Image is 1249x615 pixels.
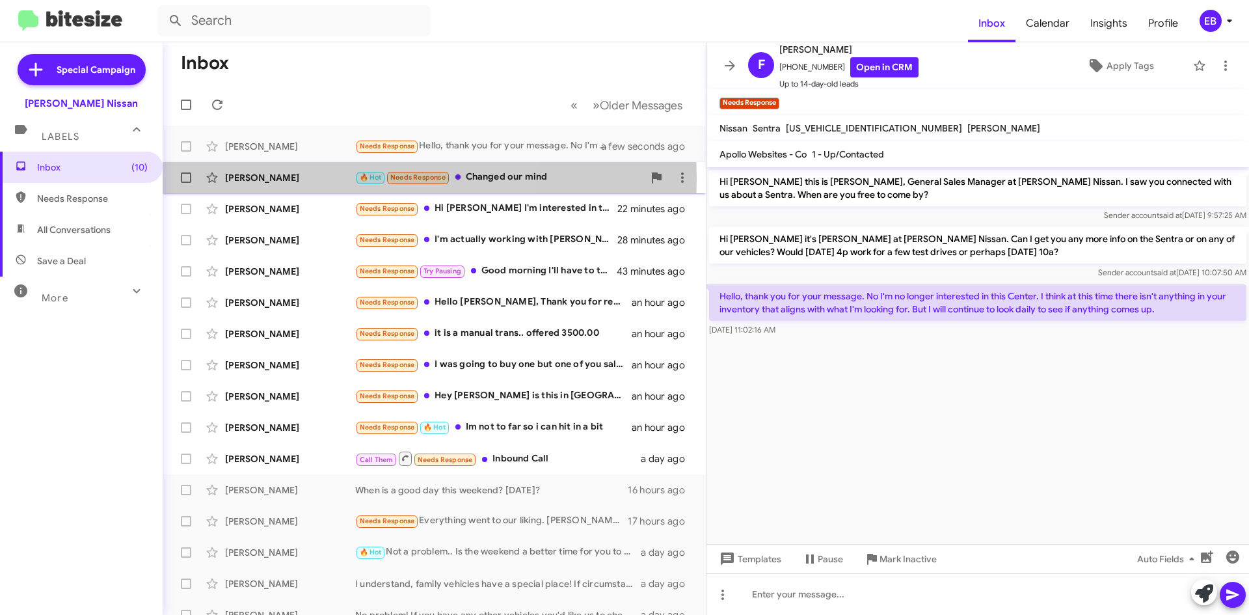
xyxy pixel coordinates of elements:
span: Needs Response [360,361,415,369]
div: 17 hours ago [628,515,695,528]
a: Profile [1138,5,1189,42]
div: 43 minutes ago [617,265,695,278]
span: Labels [42,131,79,143]
span: [PHONE_NUMBER] [779,57,919,77]
button: Mark Inactive [853,547,947,571]
h1: Inbox [181,53,229,74]
span: 🔥 Hot [423,423,446,431]
p: Hello, thank you for your message. No I'm no longer interested in this Center. I think at this ti... [709,284,1246,321]
div: [PERSON_NAME] [225,452,355,465]
div: [PERSON_NAME] [225,171,355,184]
div: 28 minutes ago [617,234,695,247]
div: [PERSON_NAME] [225,577,355,590]
span: Needs Response [360,517,415,525]
span: [PERSON_NAME] [967,122,1040,134]
div: [PERSON_NAME] [225,390,355,403]
button: Pause [792,547,853,571]
span: Call Them [360,456,394,464]
div: [PERSON_NAME] [225,546,355,559]
span: Needs Response [360,298,415,307]
div: I was going to buy one but one of you salesman never got back whit me the 2024 Nissan Armada plat... [355,357,632,372]
div: [PERSON_NAME] [225,234,355,247]
div: I understand, family vehicles have a special place! If circumstances change or you ever consider ... [355,577,641,590]
p: Hi [PERSON_NAME] this is [PERSON_NAME], General Sales Manager at [PERSON_NAME] Nissan. I saw you ... [709,170,1246,206]
div: I'm actually working with [PERSON_NAME] [355,232,617,247]
span: Apply Tags [1107,54,1154,77]
div: an hour ago [632,390,695,403]
div: a day ago [641,546,695,559]
div: Hello, thank you for your message. No I'm no longer interested in this Center. I think at this ti... [355,139,617,154]
a: Open in CRM [850,57,919,77]
div: [PERSON_NAME] [225,515,355,528]
span: Sender account [DATE] 10:07:50 AM [1098,267,1246,277]
span: F [758,55,765,75]
span: « [571,97,578,113]
span: Apollo Websites - Co [719,148,807,160]
span: More [42,292,68,304]
span: Needs Response [360,392,415,400]
div: [PERSON_NAME] [225,265,355,278]
span: 1 - Up/Contacted [812,148,884,160]
div: When is a good day this weekend? [DATE]? [355,484,628,497]
div: Good morning I'll have to touch bases with you next week sometime. [355,264,617,279]
span: Older Messages [600,98,682,113]
div: 22 minutes ago [617,202,695,215]
a: Special Campaign [18,54,146,85]
small: Needs Response [719,98,779,109]
div: an hour ago [632,421,695,434]
div: [PERSON_NAME] Nissan [25,97,138,110]
span: Pause [818,547,843,571]
div: an hour ago [632,359,695,372]
div: [PERSON_NAME] [225,327,355,340]
span: (10) [131,161,148,174]
div: [PERSON_NAME] [225,484,355,497]
div: a day ago [641,452,695,465]
span: said at [1159,210,1182,220]
span: » [593,97,600,113]
span: Mark Inactive [880,547,937,571]
div: [PERSON_NAME] [225,140,355,153]
a: Calendar [1015,5,1080,42]
span: Needs Response [37,192,148,205]
span: Sentra [753,122,781,134]
button: Auto Fields [1127,547,1210,571]
span: said at [1153,267,1176,277]
span: 🔥 Hot [360,548,382,556]
span: Needs Response [360,236,415,244]
div: Hi [PERSON_NAME] I'm interested in the Armada. I've spoken with a couple other dealerships and th... [355,201,617,216]
div: [PERSON_NAME] [225,359,355,372]
span: [US_VEHICLE_IDENTIFICATION_NUMBER] [786,122,962,134]
span: Inbox [37,161,148,174]
div: [PERSON_NAME] [225,296,355,309]
div: an hour ago [632,327,695,340]
button: Previous [563,92,585,118]
span: Needs Response [390,173,446,182]
button: Templates [706,547,792,571]
button: Apply Tags [1053,54,1187,77]
a: Inbox [968,5,1015,42]
div: it is a manual trans.. offered 3500.00 [355,326,632,341]
div: a few seconds ago [617,140,695,153]
div: Hello [PERSON_NAME], Thank you for reaching out. I really appreciate the customer service from [P... [355,295,632,310]
span: 🔥 Hot [360,173,382,182]
div: 16 hours ago [628,484,695,497]
div: Not a problem.. Is the weekend a better time for you to stop by?> [355,545,641,560]
span: Nissan [719,122,747,134]
span: Auto Fields [1137,547,1200,571]
a: Insights [1080,5,1138,42]
button: EB [1189,10,1235,32]
span: All Conversations [37,223,111,236]
span: Needs Response [360,267,415,275]
nav: Page navigation example [563,92,690,118]
input: Search [157,5,431,36]
span: [PERSON_NAME] [779,42,919,57]
span: Needs Response [360,142,415,150]
span: Sender account [DATE] 9:57:25 AM [1104,210,1246,220]
div: an hour ago [632,296,695,309]
span: Needs Response [360,329,415,338]
span: Needs Response [360,204,415,213]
